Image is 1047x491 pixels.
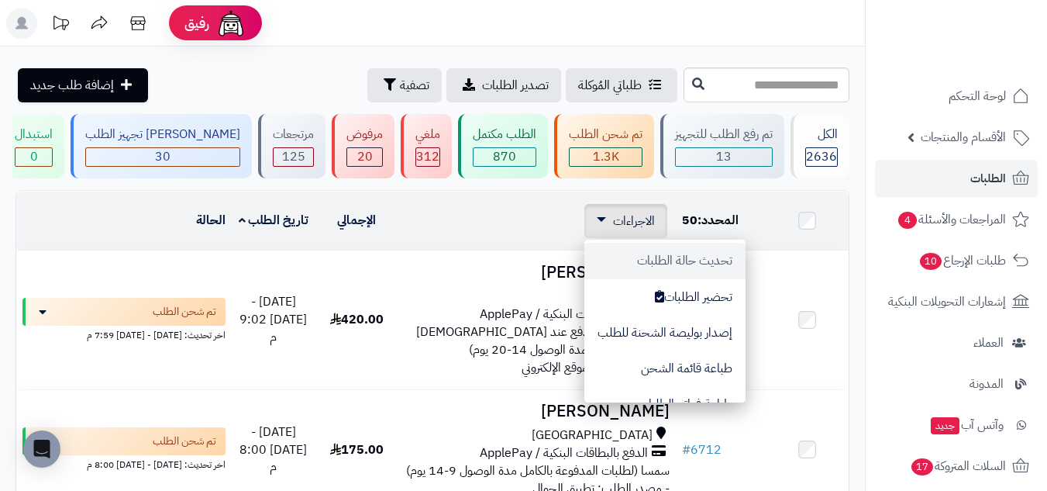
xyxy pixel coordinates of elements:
button: تحضير الطلبات [584,279,746,315]
span: جديد [931,417,959,434]
span: 50 [682,211,697,230]
span: [DATE] - [DATE] 9:02 م [239,292,307,347]
div: المحدد: [682,212,759,230]
a: طلبات الإرجاع10 [875,242,1038,279]
img: ai-face.png [215,8,246,39]
button: طباعة قائمة الشحن [584,351,746,386]
a: المدونة [875,365,1038,403]
span: تم شحن الطلب [153,304,216,320]
span: 4 [898,212,917,229]
div: Open Intercom Messenger [23,430,60,468]
span: سمسا (لطلبات المدفوعة بالكامل مدة الوصول 9-14 يوم) [406,462,670,480]
div: مرفوض [346,126,383,143]
span: 30 [155,147,170,166]
div: الكل [805,126,838,143]
a: الكل2636 [787,114,852,178]
span: الطلبات [970,168,1006,189]
a: طلباتي المُوكلة [566,68,677,102]
span: الدفع بالبطاقات البنكية / ApplePay [480,444,648,462]
div: اخر تحديث: [DATE] - [DATE] 7:59 م [22,326,226,342]
a: الطلب مكتمل 870 [455,114,551,178]
a: إشعارات التحويلات البنكية [875,283,1038,320]
span: الاجراءات [613,212,655,230]
span: تصدير الطلبات [482,76,549,95]
a: تم شحن الطلب 1.3K [551,114,657,178]
span: 1.3K [593,147,619,166]
div: 13 [676,148,772,166]
a: مرتجعات 125 [255,114,329,178]
button: تحديث حالة الطلبات [584,243,746,278]
a: وآتس آبجديد [875,406,1038,444]
div: الطلب مكتمل [473,126,536,143]
button: طباعة فواتير الطلبات [584,386,746,422]
a: تاريخ الطلب [239,211,309,230]
span: طلباتي المُوكلة [578,76,642,95]
span: العملاء [973,332,1004,354]
span: 125 [282,147,305,166]
div: 125 [274,148,313,166]
span: 175.00 [330,441,384,459]
span: الأقسام والمنتجات [921,126,1006,148]
button: إصدار بوليصة الشحنة للطلب [584,315,746,351]
a: الاجراءات [597,212,655,230]
span: تم شحن الطلب [153,434,216,449]
div: تم رفع الطلب للتجهيز [675,126,773,143]
a: تصدير الطلبات [446,68,561,102]
span: # [682,441,691,459]
span: [DATE] - [DATE] 8:00 م [239,423,307,477]
span: 13 [716,147,732,166]
span: 870 [493,147,516,166]
div: [PERSON_NAME] تجهيز الطلب [85,126,240,143]
a: الطلبات [875,160,1038,197]
a: [PERSON_NAME] تجهيز الطلب 30 [67,114,255,178]
span: 17 [911,458,933,475]
div: 0 [15,148,52,166]
span: تصفية [400,76,429,95]
div: 870 [474,148,536,166]
h3: [PERSON_NAME] [405,264,670,282]
td: - مصدر الطلب: الموقع الإلكتروني [398,251,676,389]
span: السلات المتروكة [910,455,1006,477]
div: تم شحن الطلب [569,126,642,143]
span: 0 [30,147,38,166]
a: العملاء [875,324,1038,361]
a: #6712 [682,441,722,459]
div: 20 [347,148,382,166]
span: الدفع بالبطاقات البنكية / ApplePay [480,306,648,323]
button: تصفية [367,68,442,102]
a: لوحة التحكم [875,78,1038,115]
div: 30 [86,148,239,166]
span: فاستلو (لطلبات الدفع عند [DEMOGRAPHIC_DATA] لنصف المبلغ فقطمدة الوصول 14-20 يوم) [416,323,670,359]
span: إضافة طلب جديد [30,76,114,95]
a: تحديثات المنصة [41,8,80,43]
a: مرفوض 20 [329,114,398,178]
a: المراجعات والأسئلة4 [875,201,1038,238]
div: اخر تحديث: [DATE] - [DATE] 8:00 م [22,455,226,472]
span: وآتس آب [929,414,1004,436]
div: مرتجعات [273,126,314,143]
a: ملغي 312 [398,114,455,178]
span: طلبات الإرجاع [918,250,1006,271]
div: ملغي [415,126,440,143]
div: 312 [416,148,439,166]
span: 312 [416,147,439,166]
span: إشعارات التحويلات البنكية [888,291,1006,313]
span: رفيق [184,14,209,33]
div: 1266 [570,148,642,166]
span: لوحة التحكم [949,85,1006,107]
a: الإجمالي [337,211,376,230]
div: استبدال [15,126,53,143]
a: تم رفع الطلب للتجهيز 13 [657,114,787,178]
span: المراجعات والأسئلة [897,209,1006,230]
span: 2636 [806,147,837,166]
span: [GEOGRAPHIC_DATA] [532,427,653,444]
span: 20 [357,147,373,166]
a: إضافة طلب جديد [18,68,148,102]
h3: [PERSON_NAME] [405,403,670,420]
span: 420.00 [330,310,384,329]
span: 10 [920,253,942,270]
span: المدونة [970,373,1004,395]
a: الحالة [196,211,226,230]
a: السلات المتروكة17 [875,448,1038,485]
